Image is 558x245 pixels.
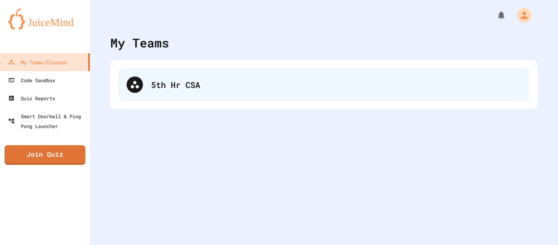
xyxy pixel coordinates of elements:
div: Smart Doorbell & Ping Pong Launcher [8,111,87,131]
div: 5th Hr CSA [151,79,521,91]
a: Join Quiz [4,145,85,165]
div: Code Sandbox [8,75,55,85]
div: My Teams/Classes [8,57,67,67]
div: 5th Hr CSA [118,68,529,101]
div: My Notifications [481,8,508,22]
div: My Teams [110,34,169,52]
img: logo-orange.svg [8,8,82,29]
div: My Account [508,6,533,25]
div: Quiz Reports [8,93,55,103]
